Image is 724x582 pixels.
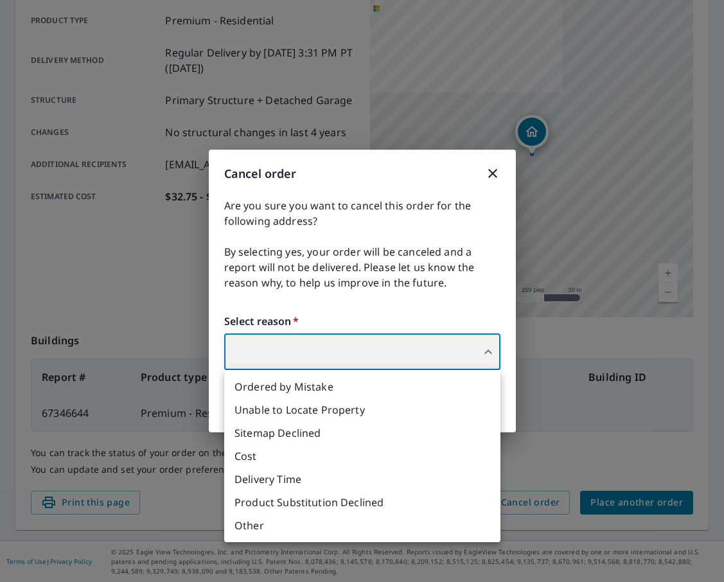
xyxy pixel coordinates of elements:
li: Other [224,514,500,537]
li: Unable to Locate Property [224,398,500,421]
li: Ordered by Mistake [224,375,500,398]
li: Sitemap Declined [224,421,500,445]
li: Delivery Time [224,468,500,491]
li: Cost [224,445,500,468]
li: Product Substitution Declined [224,491,500,514]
